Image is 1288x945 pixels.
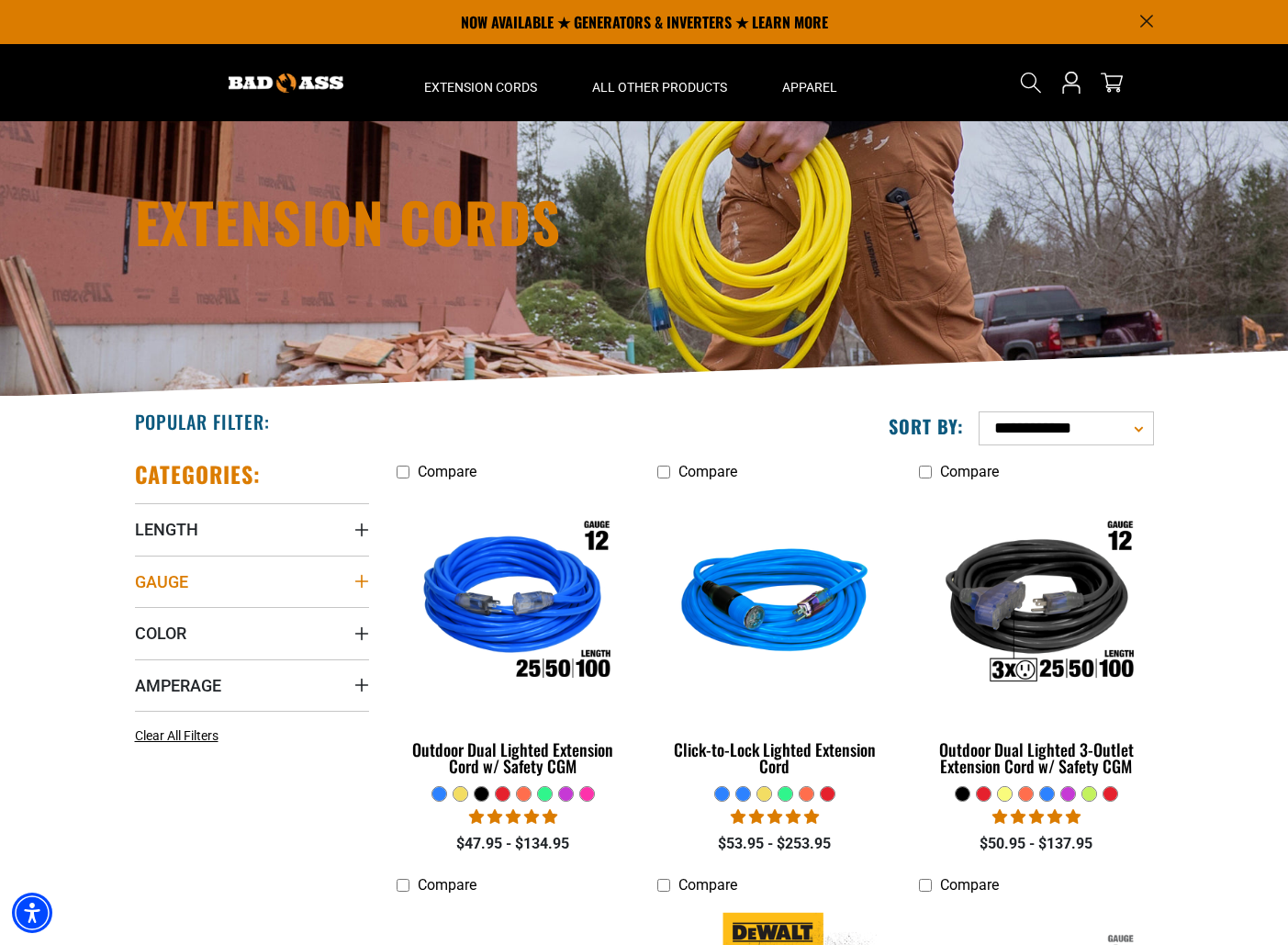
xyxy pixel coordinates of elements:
span: 4.80 stars [992,808,1081,826]
span: Compare [418,463,476,480]
div: $50.95 - $137.95 [919,833,1153,855]
a: Clear All Filters [135,726,226,746]
span: Apparel [782,79,837,96]
img: blue [659,499,890,710]
img: Bad Ass Extension Cords [229,73,343,93]
span: Amperage [135,675,221,696]
span: Compare [940,463,999,480]
h1: Extension Cords [135,194,805,249]
summary: Search [1016,68,1046,97]
span: Color [135,623,186,644]
span: Compare [678,876,737,894]
summary: Apparel [755,44,865,121]
span: 4.87 stars [731,808,819,826]
span: Length [135,519,198,540]
img: Outdoor Dual Lighted Extension Cord w/ Safety CGM [398,499,629,710]
summary: Gauge [135,556,369,607]
span: Compare [418,876,476,894]
h2: Categories: [135,460,262,489]
summary: All Other Products [565,44,755,121]
div: Accessibility Menu [12,893,52,933]
div: Outdoor Dual Lighted 3-Outlet Extension Cord w/ Safety CGM [919,741,1153,774]
span: 4.81 stars [469,808,557,826]
span: Clear All Filters [135,728,218,743]
summary: Color [135,607,369,658]
summary: Extension Cords [397,44,565,121]
span: Compare [940,876,999,894]
a: blue Click-to-Lock Lighted Extension Cord [657,489,891,785]
div: $47.95 - $134.95 [397,833,631,855]
div: Click-to-Lock Lighted Extension Cord [657,741,891,774]
div: Outdoor Dual Lighted Extension Cord w/ Safety CGM [397,741,631,774]
span: Compare [678,463,737,480]
summary: Amperage [135,659,369,711]
img: Outdoor Dual Lighted 3-Outlet Extension Cord w/ Safety CGM [921,499,1152,710]
div: $53.95 - $253.95 [657,833,891,855]
span: Extension Cords [424,79,537,96]
a: Outdoor Dual Lighted 3-Outlet Extension Cord w/ Safety CGM Outdoor Dual Lighted 3-Outlet Extensio... [919,489,1153,785]
summary: Length [135,503,369,555]
a: Open this option [1057,44,1086,121]
label: Sort by: [889,414,964,438]
span: Gauge [135,571,188,592]
span: All Other Products [592,79,727,96]
a: cart [1097,72,1126,94]
a: Outdoor Dual Lighted Extension Cord w/ Safety CGM Outdoor Dual Lighted Extension Cord w/ Safety CGM [397,489,631,785]
h2: Popular Filter: [135,410,270,433]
